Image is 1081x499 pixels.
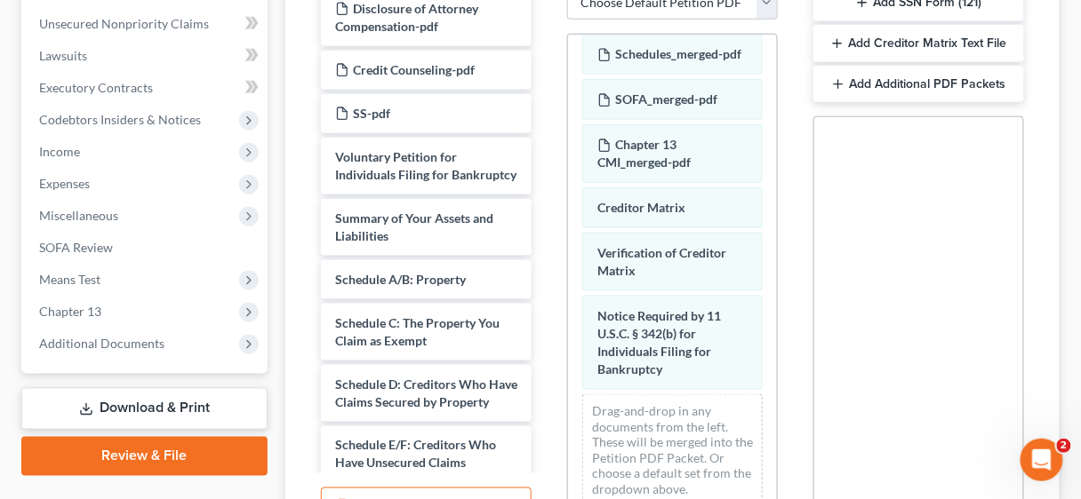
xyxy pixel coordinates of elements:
span: Schedule E/F: Creditors Who Have Unsecured Claims [335,438,496,471]
span: Schedule C: The Property You Claim as Exempt [335,315,500,348]
span: Miscellaneous [39,208,118,223]
span: SOFA_merged-pdf [615,91,717,107]
span: Notice Required by 11 U.S.C. § 342(b) for Individuals Filing for Bankruptcy [597,308,721,376]
span: 2 [1057,439,1071,453]
span: Schedule D: Creditors Who Have Claims Secured by Property [335,376,517,409]
span: Verification of Creditor Matrix [597,245,726,278]
a: Unsecured Nonpriority Claims [25,8,268,40]
a: SOFA Review [25,232,268,264]
span: Summary of Your Assets and Liabilities [335,210,493,243]
span: Executory Contracts [39,80,153,95]
button: Add Creditor Matrix Text File [813,25,1024,62]
a: Executory Contracts [25,72,268,104]
span: Disclosure of Attorney Compensation-pdf [335,1,478,34]
span: Chapter 13 CMI_merged-pdf [597,137,691,170]
button: Add Additional PDF Packets [813,66,1024,103]
span: Means Test [39,272,100,287]
a: Review & File [21,437,268,476]
span: Chapter 13 [39,304,101,319]
span: SOFA Review [39,240,113,255]
span: Creditor Matrix [597,200,685,215]
a: Lawsuits [25,40,268,72]
span: Income [39,144,80,159]
span: Codebtors Insiders & Notices [39,112,201,127]
span: Additional Documents [39,336,164,351]
span: Lawsuits [39,48,87,63]
span: Unsecured Nonpriority Claims [39,16,209,31]
span: Voluntary Petition for Individuals Filing for Bankruptcy [335,149,516,182]
span: Schedules_merged-pdf [615,46,741,61]
span: Schedule A/B: Property [335,272,466,287]
a: Download & Print [21,388,268,430]
iframe: Intercom live chat [1021,439,1063,481]
span: Credit Counseling-pdf [353,62,475,77]
span: SS-pdf [353,106,390,121]
span: Expenses [39,176,90,191]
